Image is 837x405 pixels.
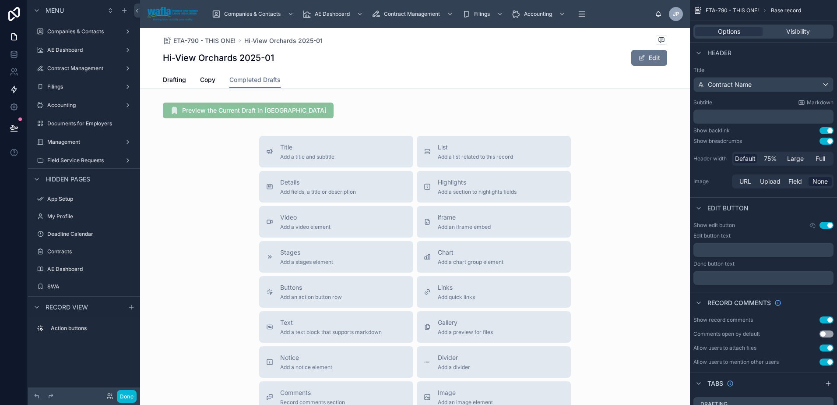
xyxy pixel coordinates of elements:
[280,294,342,301] span: Add an action button row
[163,72,186,89] a: Drafting
[280,259,333,266] span: Add a stages element
[693,67,833,74] label: Title
[798,99,833,106] a: Markdown
[280,213,331,222] span: Video
[244,36,323,45] a: Hi-View Orchards 2025-01
[788,177,802,186] span: Field
[259,171,413,202] button: DetailsAdd fields, a title or description
[47,65,121,72] label: Contract Management
[280,178,356,187] span: Details
[771,7,801,14] span: Base record
[46,175,90,184] span: Hidden pages
[47,248,133,255] label: Contracts
[47,28,121,35] label: Companies & Contacts
[417,276,571,308] button: LinksAdd quick links
[417,311,571,343] button: GalleryAdd a preview for files
[693,155,728,162] label: Header width
[47,157,121,164] label: Field Service Requests
[47,266,133,273] label: AE Dashboard
[47,83,121,90] label: Filings
[693,99,712,106] label: Subtitle
[459,6,507,22] a: Filings
[33,135,135,149] a: Management
[33,280,135,294] a: SWA
[718,27,740,36] span: Options
[33,262,135,276] a: AE Dashboard
[673,11,679,18] span: JP
[417,171,571,202] button: HighlightsAdd a section to highlights fields
[438,353,470,362] span: Divider
[47,102,121,109] label: Accounting
[438,294,475,301] span: Add quick links
[693,330,760,337] div: Comments open by default
[47,46,121,53] label: AE Dashboard
[693,222,735,229] label: Show edit button
[438,224,491,231] span: Add an iframe embed
[786,27,810,36] span: Visibility
[708,80,752,89] span: Contract Name
[147,7,198,21] img: App logo
[47,195,133,202] label: App Setup
[706,7,759,14] span: ETA-790 - THIS ONE!
[417,241,571,273] button: ChartAdd a chart group element
[209,6,298,22] a: Companies & Contacts
[163,75,186,84] span: Drafting
[163,36,236,45] a: ETA-790 - THIS ONE!
[280,143,334,152] span: Title
[46,6,64,15] span: Menu
[33,25,135,39] a: Companies & Contacts
[438,388,493,397] span: Image
[816,154,825,163] span: Full
[707,49,731,57] span: Header
[693,260,735,267] label: Done button text
[33,227,135,241] a: Deadline Calendar
[51,325,131,332] label: Action buttons
[280,329,382,336] span: Add a text block that supports markdown
[280,353,332,362] span: Notice
[369,6,457,22] a: Contract Management
[707,379,723,388] span: Tabs
[417,346,571,378] button: DividerAdd a divider
[280,153,334,160] span: Add a title and subtitle
[760,177,781,186] span: Upload
[259,276,413,308] button: ButtonsAdd an action button row
[280,283,342,292] span: Buttons
[524,11,552,18] span: Accounting
[631,50,667,66] button: Edit
[33,98,135,112] a: Accounting
[693,232,731,239] label: Edit button text
[474,11,490,18] span: Filings
[417,136,571,167] button: ListAdd a list related to this record
[28,317,140,344] div: scrollable content
[735,154,756,163] span: Default
[259,206,413,238] button: VideoAdd a video element
[384,11,440,18] span: Contract Management
[693,345,756,352] div: Allow users to attach files
[438,283,475,292] span: Links
[33,192,135,206] a: App Setup
[47,139,121,146] label: Management
[229,72,281,89] a: Completed Drafts
[707,298,771,307] span: Record comments
[33,153,135,167] a: Field Service Requests
[229,75,281,84] span: Completed Drafts
[47,120,133,127] label: Documents for Employers
[764,154,777,163] span: 75%
[693,359,779,366] div: Allow users to mention other users
[509,6,570,22] a: Accounting
[438,153,513,160] span: Add a list related to this record
[438,188,517,195] span: Add a section to highlights fields
[200,72,215,89] a: Copy
[417,206,571,238] button: iframeAdd an iframe embed
[280,364,332,371] span: Add a notice element
[693,110,833,124] div: scrollable content
[280,318,382,327] span: Text
[47,213,133,220] label: My Profile
[438,318,493,327] span: Gallery
[438,213,491,222] span: iframe
[33,210,135,224] a: My Profile
[173,36,236,45] span: ETA-790 - THIS ONE!
[438,143,513,152] span: List
[280,224,331,231] span: Add a video element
